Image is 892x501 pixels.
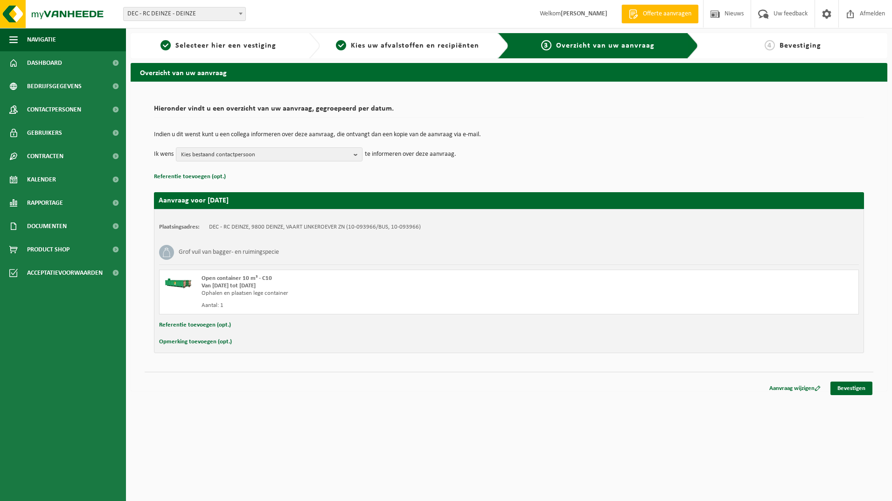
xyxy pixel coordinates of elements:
span: Navigatie [27,28,56,51]
img: HK-XC-10-GN-00.png [164,275,192,289]
span: Kies bestaand contactpersoon [181,148,350,162]
span: Bedrijfsgegevens [27,75,82,98]
div: Aantal: 1 [202,302,546,309]
span: Selecteer hier een vestiging [175,42,276,49]
span: DEC - RC DEINZE - DEINZE [123,7,246,21]
span: Kalender [27,168,56,191]
span: Gebruikers [27,121,62,145]
button: Kies bestaand contactpersoon [176,147,362,161]
div: Ophalen en plaatsen lege container [202,290,546,297]
span: Bevestiging [780,42,821,49]
a: Bevestigen [830,382,872,395]
span: 4 [765,40,775,50]
strong: Plaatsingsadres: [159,224,200,230]
span: Contracten [27,145,63,168]
p: Indien u dit wenst kunt u een collega informeren over deze aanvraag, die ontvangt dan een kopie v... [154,132,864,138]
td: DEC - RC DEINZE, 9800 DEINZE, VAART LINKEROEVER ZN (10-093966/BUS, 10-093966) [209,223,421,231]
span: Open container 10 m³ - C10 [202,275,272,281]
button: Referentie toevoegen (opt.) [159,319,231,331]
a: Aanvraag wijzigen [762,382,828,395]
span: Offerte aanvragen [641,9,694,19]
h3: Grof vuil van bagger- en ruimingspecie [179,245,279,260]
p: Ik wens [154,147,174,161]
button: Opmerking toevoegen (opt.) [159,336,232,348]
span: Overzicht van uw aanvraag [556,42,655,49]
strong: Aanvraag voor [DATE] [159,197,229,204]
a: 2Kies uw afvalstoffen en recipiënten [325,40,491,51]
span: 1 [160,40,171,50]
span: DEC - RC DEINZE - DEINZE [124,7,245,21]
h2: Overzicht van uw aanvraag [131,63,887,81]
a: Offerte aanvragen [621,5,698,23]
p: te informeren over deze aanvraag. [365,147,456,161]
a: 1Selecteer hier een vestiging [135,40,301,51]
span: Documenten [27,215,67,238]
button: Referentie toevoegen (opt.) [154,171,226,183]
span: Acceptatievoorwaarden [27,261,103,285]
strong: [PERSON_NAME] [561,10,607,17]
span: Product Shop [27,238,70,261]
span: Dashboard [27,51,62,75]
span: 3 [541,40,551,50]
span: Kies uw afvalstoffen en recipiënten [351,42,479,49]
strong: Van [DATE] tot [DATE] [202,283,256,289]
span: 2 [336,40,346,50]
h2: Hieronder vindt u een overzicht van uw aanvraag, gegroepeerd per datum. [154,105,864,118]
span: Rapportage [27,191,63,215]
span: Contactpersonen [27,98,81,121]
